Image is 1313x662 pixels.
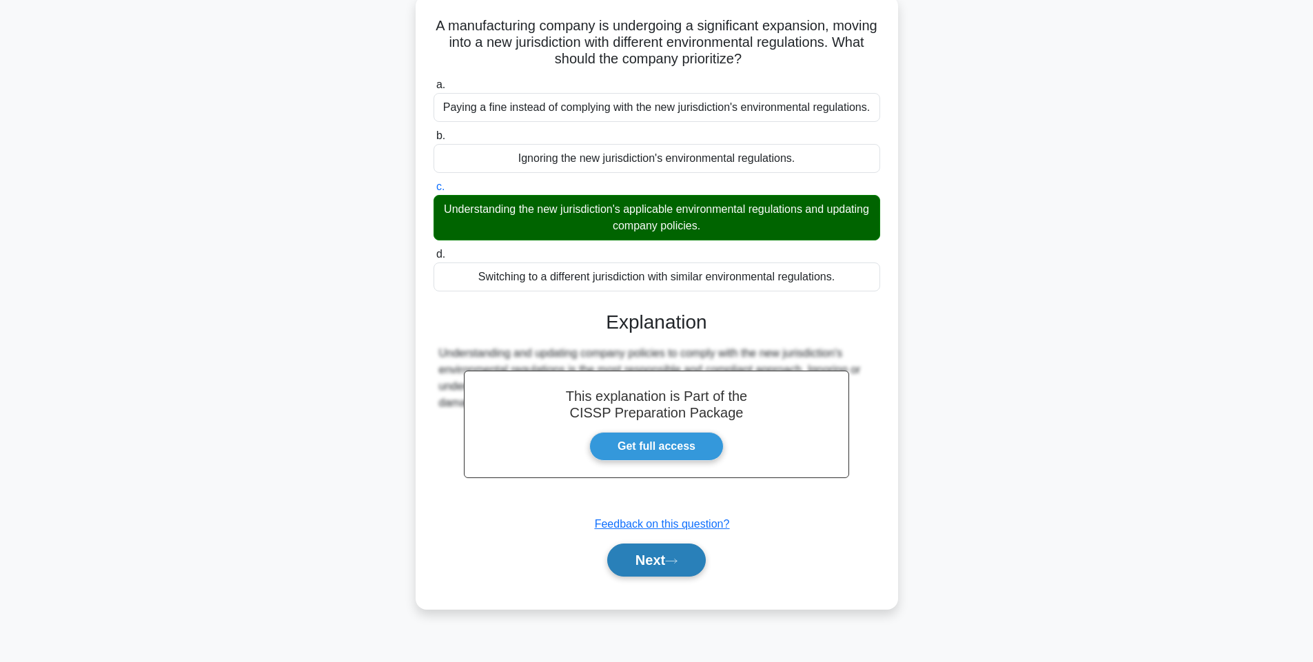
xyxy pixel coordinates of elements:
[436,79,445,90] span: a.
[434,144,880,173] div: Ignoring the new jurisdiction's environmental regulations.
[589,432,724,461] a: Get full access
[436,130,445,141] span: b.
[434,195,880,240] div: Understanding the new jurisdiction's applicable environmental regulations and updating company po...
[432,17,882,68] h5: A manufacturing company is undergoing a significant expansion, moving into a new jurisdiction wit...
[442,311,872,334] h3: Explanation
[436,180,445,192] span: c.
[434,93,880,122] div: Paying a fine instead of complying with the new jurisdiction's environmental regulations.
[434,262,880,291] div: Switching to a different jurisdiction with similar environmental regulations.
[607,544,706,577] button: Next
[595,518,730,530] a: Feedback on this question?
[436,248,445,260] span: d.
[439,345,875,411] div: Understanding and updating company policies to comply with the new jurisdiction's environmental r...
